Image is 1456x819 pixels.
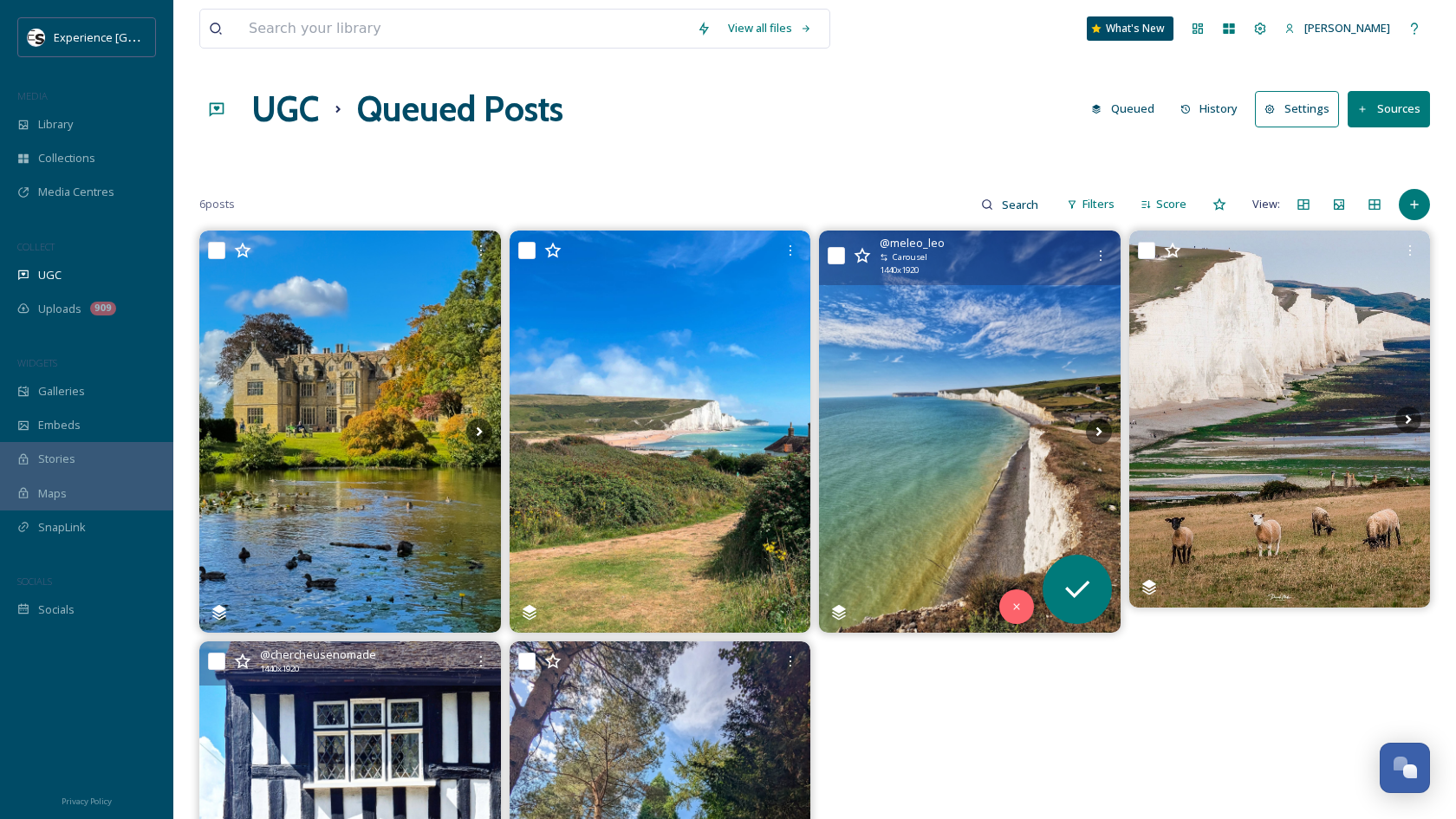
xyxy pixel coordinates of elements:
span: COLLECT [17,240,55,253]
span: MEDIA [17,89,48,102]
a: What's New [1087,16,1173,41]
a: View all files [719,11,821,45]
span: @ chercheusenomade [260,647,376,663]
span: Filters [1082,196,1115,212]
a: UGC [251,83,319,135]
span: WIDGETS [17,356,57,369]
button: Settings [1255,91,1339,127]
div: 909 [90,302,116,315]
a: Privacy Policy [62,790,112,810]
input: Search your library [240,10,688,48]
img: Visited Wakehurst this afternoons, stunning place #wakehurst #gardens #tree #mansion #sussex [199,231,501,632]
input: Search [993,187,1050,222]
a: History [1172,92,1256,126]
span: Collections [38,150,95,166]
img: 𝗚𝘂𝗮𝗿𝗱𝗶𝗮𝗻𝘀 𝗼𝗳 𝗦𝗲𝘃𝗲𝗻 𝗦𝗶𝘀𝘁𝗲𝗿𝘀 | 𝗦𝗲𝗮𝗳𝗼𝗿𝗱 𝗛𝗲𝗮𝗱, 𝗦𝗲𝘃𝗲𝗻 𝗦𝗶𝘀𝘁𝗲𝗿𝘀, 𝗨𝗞 . . . . . #SevenSisters #SevenSister... [1129,231,1431,607]
span: Maps [38,485,67,502]
button: Open Chat [1380,743,1430,793]
img: WSCC%20ES%20Socials%20Icon%20-%20Secondary%20-%20Black.jpg [28,29,45,46]
span: Library [38,116,73,133]
button: Queued [1082,92,1163,126]
a: Settings [1255,91,1348,127]
span: Privacy Policy [62,796,112,807]
a: Queued [1082,92,1172,126]
a: [PERSON_NAME] [1276,11,1399,45]
span: Galleries [38,383,85,400]
span: Socials [38,601,75,618]
span: 6 posts [199,196,235,212]
span: 1440 x 1920 [880,264,919,276]
span: Stories [38,451,75,467]
span: UGC [38,267,62,283]
span: Uploads [38,301,81,317]
button: Sources [1348,91,1430,127]
span: View: [1252,196,1280,212]
span: Carousel [893,251,927,263]
span: Score [1156,196,1186,212]
span: Embeds [38,417,81,433]
span: Media Centres [38,184,114,200]
span: 1440 x 1920 [260,663,299,675]
img: #sevensisters #sevensisterscliffs #aonb #greatbritain🇬🇧 #sussex #southengland #greatbritishsummer... [510,231,811,632]
span: @ meleo_leo [880,235,945,251]
span: SnapLink [38,519,86,536]
img: Visiting Seven Sisters... with my sister! #sevensisters #sevensisterscliffs #eastbourne #cliffs #... [819,231,1121,632]
span: SOCIALS [17,575,52,588]
span: Experience [GEOGRAPHIC_DATA] [54,29,225,45]
span: [PERSON_NAME] [1304,20,1390,36]
h1: Queued Posts [357,83,563,135]
button: History [1172,92,1247,126]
